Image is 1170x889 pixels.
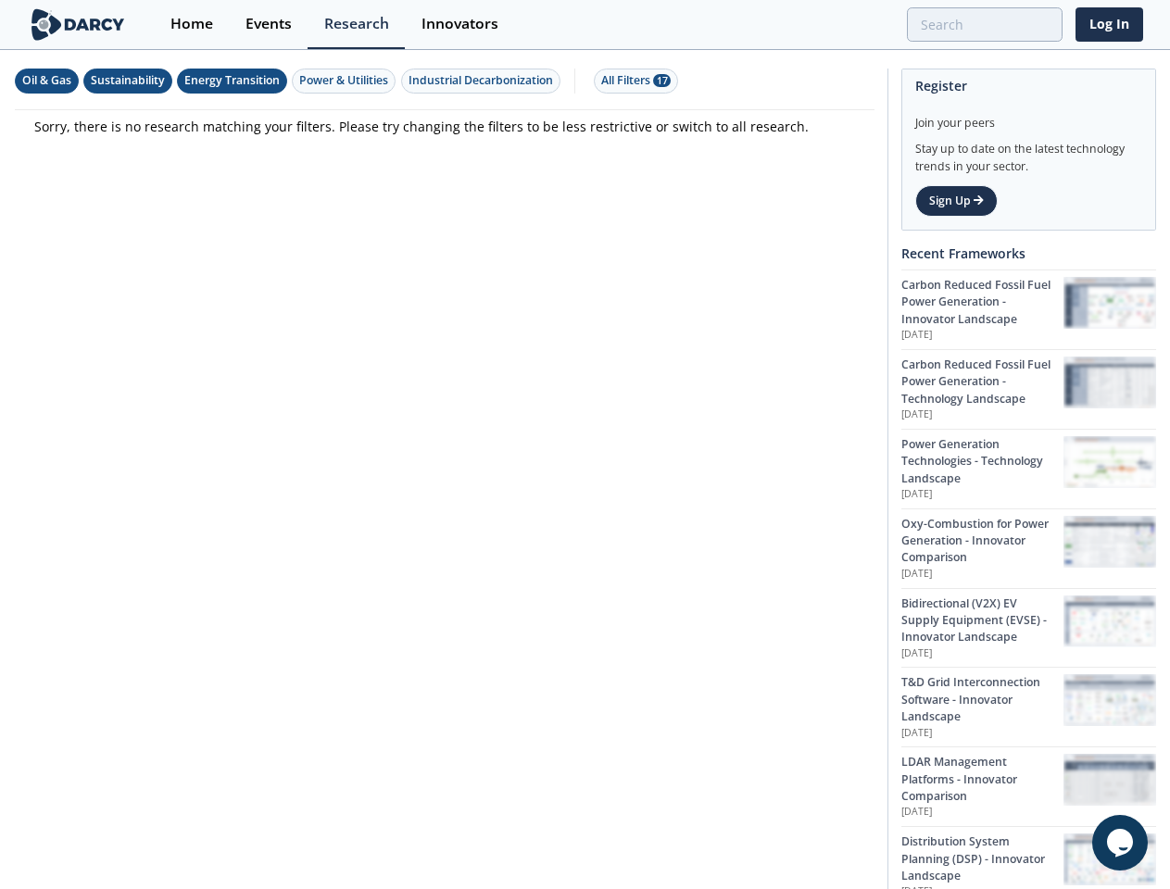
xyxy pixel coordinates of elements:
[324,17,389,31] div: Research
[299,72,388,89] div: Power & Utilities
[245,17,292,31] div: Events
[901,487,1063,502] p: [DATE]
[184,72,280,89] div: Energy Transition
[15,69,79,94] button: Oil & Gas
[901,349,1156,429] a: Carbon Reduced Fossil Fuel Power Generation - Technology Landscape [DATE] Carbon Reduced Fossil F...
[901,805,1063,820] p: [DATE]
[409,72,553,89] div: Industrial Decarbonization
[1092,815,1151,870] iframe: chat widget
[901,436,1063,487] div: Power Generation Technologies - Technology Landscape
[34,117,855,136] p: Sorry, there is no research matching your filters. Please try changing the filters to be less res...
[28,8,129,41] img: logo-wide.svg
[83,69,172,94] button: Sustainability
[177,69,287,94] button: Energy Transition
[901,407,1063,422] p: [DATE]
[915,69,1142,102] div: Register
[594,69,678,94] button: All Filters 17
[901,588,1156,668] a: Bidirectional (V2X) EV Supply Equipment (EVSE) - Innovator Landscape [DATE] Bidirectional (V2X) E...
[901,567,1063,582] p: [DATE]
[1076,7,1143,42] a: Log In
[292,69,396,94] button: Power & Utilities
[901,429,1156,508] a: Power Generation Technologies - Technology Landscape [DATE] Power Generation Technologies - Techn...
[901,269,1156,349] a: Carbon Reduced Fossil Fuel Power Generation - Innovator Landscape [DATE] Carbon Reduced Fossil Fu...
[915,185,998,217] a: Sign Up
[401,69,560,94] button: Industrial Decarbonization
[915,131,1142,175] div: Stay up to date on the latest technology trends in your sector.
[901,646,1063,661] p: [DATE]
[22,72,71,89] div: Oil & Gas
[901,516,1063,567] div: Oxy-Combustion for Power Generation - Innovator Comparison
[901,833,1063,884] div: Distribution System Planning (DSP) - Innovator Landscape
[901,357,1063,407] div: Carbon Reduced Fossil Fuel Power Generation - Technology Landscape
[170,17,213,31] div: Home
[901,508,1156,588] a: Oxy-Combustion for Power Generation - Innovator Comparison [DATE] Oxy-Combustion for Power Genera...
[601,72,671,89] div: All Filters
[901,237,1156,269] div: Recent Frameworks
[901,328,1063,343] p: [DATE]
[901,674,1063,725] div: T&D Grid Interconnection Software - Innovator Landscape
[901,746,1156,826] a: LDAR Management Platforms - Innovator Comparison [DATE] LDAR Management Platforms - Innovator Com...
[421,17,498,31] div: Innovators
[901,667,1156,746] a: T&D Grid Interconnection Software - Innovator Landscape [DATE] T&D Grid Interconnection Software ...
[901,595,1063,646] div: Bidirectional (V2X) EV Supply Equipment (EVSE) - Innovator Landscape
[901,754,1063,805] div: LDAR Management Platforms - Innovator Comparison
[901,277,1063,328] div: Carbon Reduced Fossil Fuel Power Generation - Innovator Landscape
[901,726,1063,741] p: [DATE]
[907,7,1063,42] input: Advanced Search
[91,72,165,89] div: Sustainability
[653,74,671,87] span: 17
[915,102,1142,131] div: Join your peers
